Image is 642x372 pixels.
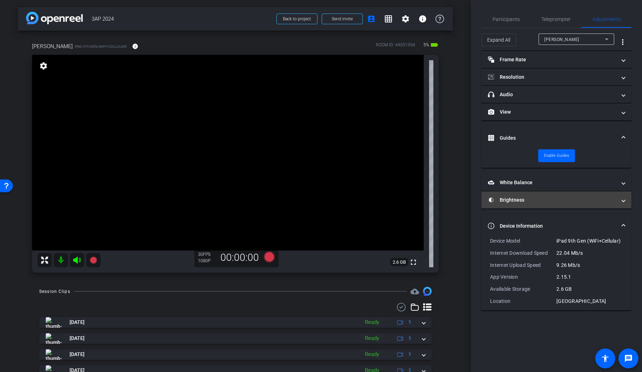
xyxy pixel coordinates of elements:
[361,318,383,326] div: Ready
[481,237,631,310] div: Device Information
[601,354,610,363] mat-icon: accessibility
[216,252,264,264] div: 00:00:00
[488,56,616,63] mat-panel-title: Frame Rate
[556,285,623,293] div: 2.6 GB
[490,285,556,293] div: Available Storage
[481,103,631,120] mat-expansion-panel-header: View
[75,44,127,49] span: iPad 9th Gen (WiFi+Cellular)
[70,335,85,342] span: [DATE]
[490,249,556,257] div: Internet Download Speed
[401,15,410,23] mat-icon: settings
[390,258,408,267] span: 2.6 GB
[488,222,616,230] mat-panel-title: Device Information
[283,16,311,21] span: Back to project
[481,86,631,103] mat-expansion-panel-header: Audio
[26,12,83,24] img: app-logo
[423,287,432,295] img: Session clips
[481,33,516,46] button: Expand All
[32,42,73,50] span: [PERSON_NAME]
[556,249,623,257] div: 22.04 Mb/s
[332,16,353,22] span: Send invite
[418,15,427,23] mat-icon: info
[592,17,621,22] span: Adjustments
[276,14,317,24] button: Back to project
[481,215,631,237] mat-expansion-panel-header: Device Information
[411,287,419,296] span: Destinations for your clips
[493,17,520,22] span: Participants
[408,351,411,358] span: 1
[614,33,631,51] button: More Options for Adjustments Panel
[39,349,432,360] mat-expansion-panel-header: thumb-nail[DATE]Ready1
[46,333,62,344] img: thumb-nail
[556,262,623,269] div: 9.26 Mb/s
[46,317,62,328] img: thumb-nail
[556,273,623,280] div: 2.15.1
[490,237,556,244] div: Device Model
[488,91,616,98] mat-panel-title: Audio
[408,335,411,342] span: 1
[490,298,556,305] div: Location
[39,317,432,328] mat-expansion-panel-header: thumb-nail[DATE]Ready1
[618,38,627,46] mat-icon: more_vert
[490,273,556,280] div: App Version
[198,252,216,257] div: 30
[322,14,363,24] button: Send invite
[481,174,631,191] mat-expansion-panel-header: White Balance
[488,134,616,142] mat-panel-title: Guides
[70,351,85,358] span: [DATE]
[408,319,411,326] span: 1
[384,15,393,23] mat-icon: grid_on
[488,73,616,81] mat-panel-title: Resolution
[367,15,376,23] mat-icon: account_box
[544,37,579,42] span: [PERSON_NAME]
[487,33,510,47] span: Expand All
[46,349,62,360] img: thumb-nail
[541,17,571,22] span: Teleprompter
[92,12,272,26] span: 3AP 2024
[411,287,419,296] mat-icon: cloud_upload
[488,179,616,186] mat-panel-title: White Balance
[361,334,383,342] div: Ready
[624,354,633,363] mat-icon: message
[203,252,210,257] span: FPS
[198,258,216,264] div: 1080P
[490,262,556,269] div: Internet Upload Speed
[481,126,631,149] mat-expansion-panel-header: Guides
[70,319,85,326] span: [DATE]
[481,51,631,68] mat-expansion-panel-header: Frame Rate
[488,108,616,116] mat-panel-title: View
[556,298,623,305] div: [GEOGRAPHIC_DATA]
[39,62,49,70] mat-icon: settings
[544,150,569,161] span: Enable Guides
[39,288,70,295] div: Session Clips
[538,149,575,162] button: Enable Guides
[376,42,415,52] div: ROOM ID: 44051994
[430,41,439,49] mat-icon: battery_std
[556,237,623,244] div: iPad 9th Gen (WiFi+Cellular)
[409,258,418,267] mat-icon: fullscreen
[481,191,631,208] mat-expansion-panel-header: Brightness
[361,350,383,358] div: Ready
[132,43,138,50] mat-icon: info
[488,196,616,204] mat-panel-title: Brightness
[481,149,631,168] div: Guides
[39,333,432,344] mat-expansion-panel-header: thumb-nail[DATE]Ready1
[422,39,430,51] span: 5%
[481,68,631,86] mat-expansion-panel-header: Resolution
